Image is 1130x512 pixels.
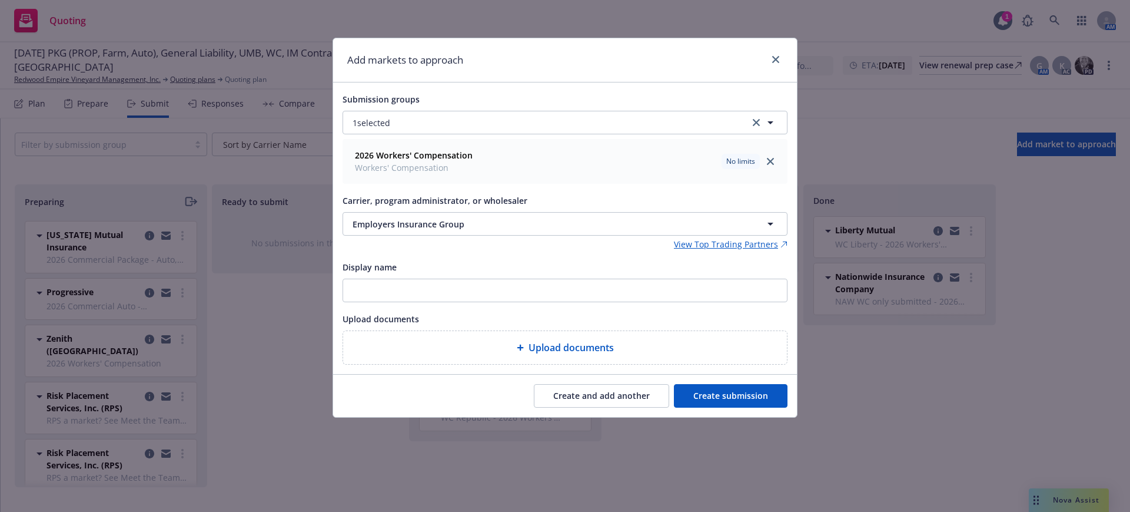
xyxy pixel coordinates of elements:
a: View Top Trading Partners [674,238,787,250]
a: close [763,154,777,169]
button: 1selectedclear selection [343,111,787,134]
span: Employers Insurance Group [353,218,722,230]
span: Submission groups [343,94,420,105]
span: No limits [726,156,755,167]
button: Create and add another [534,384,669,408]
span: Upload documents [343,313,419,325]
span: Upload documents [529,341,614,355]
span: Workers' Compensation [355,161,473,174]
div: Upload documents [343,331,787,365]
button: Create submission [674,384,787,408]
strong: 2026 Workers' Compensation [355,150,473,161]
span: Display name [343,262,397,273]
span: Carrier, program administrator, or wholesaler [343,195,527,206]
a: clear selection [749,115,763,130]
h1: Add markets to approach [347,52,463,68]
a: close [769,52,783,67]
button: Employers Insurance Group [343,212,787,236]
span: 1 selected [353,117,390,129]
